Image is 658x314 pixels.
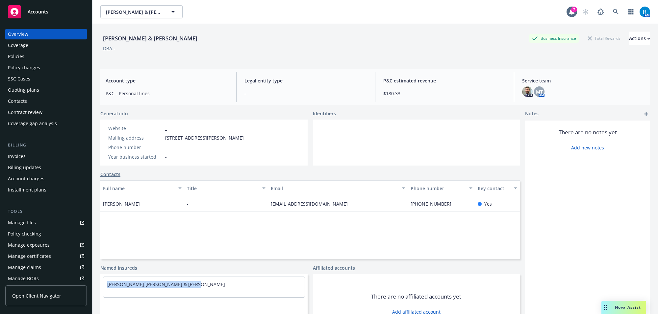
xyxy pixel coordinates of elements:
a: SSC Cases [5,74,87,84]
div: Phone number [108,144,163,151]
div: Manage claims [8,262,41,273]
div: Quoting plans [8,85,39,95]
div: 7 [571,7,577,12]
a: Contract review [5,107,87,118]
div: Total Rewards [585,34,624,42]
a: [PERSON_NAME] [PERSON_NAME] & [PERSON_NAME] [107,281,225,287]
span: Identifiers [313,110,336,117]
a: Manage BORs [5,273,87,284]
div: Website [108,125,163,132]
span: - [187,200,189,207]
div: Coverage [8,40,28,51]
a: [PHONE_NUMBER] [411,201,457,207]
div: Manage exposures [8,240,50,250]
a: Contacts [100,171,120,178]
div: Policy checking [8,229,41,239]
a: Account charges [5,173,87,184]
button: Title [184,180,268,196]
div: Phone number [411,185,465,192]
div: Policies [8,51,24,62]
span: Accounts [28,9,48,14]
div: Business Insurance [529,34,579,42]
div: [PERSON_NAME] & [PERSON_NAME] [100,34,200,43]
div: Manage files [8,217,36,228]
div: Invoices [8,151,26,162]
img: photo [522,86,533,97]
a: - [165,125,167,131]
a: Add new notes [571,144,604,151]
a: Manage claims [5,262,87,273]
div: Full name [103,185,174,192]
span: [PERSON_NAME] & [PERSON_NAME] [106,9,163,15]
a: Installment plans [5,185,87,195]
span: Legal entity type [244,77,367,84]
div: Account charges [8,173,44,184]
button: Actions [629,32,650,45]
span: General info [100,110,128,117]
div: DBA: - [103,45,115,52]
button: Phone number [408,180,475,196]
span: - [165,144,167,151]
button: [PERSON_NAME] & [PERSON_NAME] [100,5,183,18]
a: Contacts [5,96,87,106]
a: Coverage [5,40,87,51]
a: [EMAIL_ADDRESS][DOMAIN_NAME] [271,201,353,207]
div: Year business started [108,153,163,160]
span: Notes [525,110,539,118]
span: Open Client Navigator [12,292,61,299]
a: Quoting plans [5,85,87,95]
span: MT [536,88,543,95]
div: Mailing address [108,134,163,141]
span: [STREET_ADDRESS][PERSON_NAME] [165,134,244,141]
div: Email [271,185,398,192]
span: - [165,153,167,160]
div: Contacts [8,96,27,106]
img: photo [640,7,650,17]
span: Account type [106,77,228,84]
a: Search [609,5,622,18]
div: Tools [5,208,87,215]
div: Billing [5,142,87,148]
span: P&C estimated revenue [383,77,506,84]
span: [PERSON_NAME] [103,200,140,207]
a: Accounts [5,3,87,21]
div: Contract review [8,107,42,118]
a: Manage exposures [5,240,87,250]
a: Affiliated accounts [313,264,355,271]
div: Overview [8,29,28,39]
div: Coverage gap analysis [8,118,57,129]
button: Nova Assist [601,301,646,314]
a: Start snowing [579,5,592,18]
a: Manage files [5,217,87,228]
a: Report a Bug [594,5,607,18]
span: Nova Assist [615,304,641,310]
a: Named insureds [100,264,137,271]
div: Billing updates [8,162,41,173]
a: Overview [5,29,87,39]
button: Full name [100,180,184,196]
span: Service team [522,77,645,84]
a: Coverage gap analysis [5,118,87,129]
button: Key contact [475,180,520,196]
a: Policies [5,51,87,62]
a: Manage certificates [5,251,87,261]
span: - [244,90,367,97]
div: Key contact [478,185,510,192]
a: Switch app [624,5,638,18]
a: add [642,110,650,118]
div: Manage BORs [8,273,39,284]
button: Email [268,180,408,196]
div: Title [187,185,258,192]
div: Manage certificates [8,251,51,261]
a: Billing updates [5,162,87,173]
a: Policy changes [5,62,87,73]
div: Installment plans [8,185,46,195]
div: SSC Cases [8,74,30,84]
span: Yes [484,200,492,207]
span: $180.33 [383,90,506,97]
a: Policy checking [5,229,87,239]
div: Drag to move [601,301,610,314]
div: Policy changes [8,62,40,73]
